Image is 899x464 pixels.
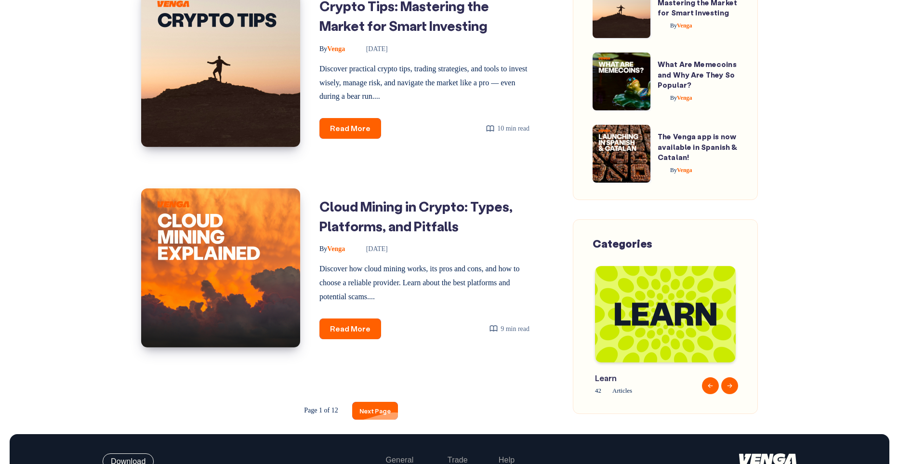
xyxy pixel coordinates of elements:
[319,62,529,104] p: Discover practical crypto tips, trading strategies, and tools to invest wisely, manage risk, and ...
[353,245,388,252] time: [DATE]
[670,94,692,101] span: Venga
[670,22,677,29] span: By
[486,122,529,134] div: 10 min read
[658,167,692,173] a: ByVenga
[319,45,345,53] span: Venga
[658,132,737,162] a: The Venga app is now available in Spanish & Catalan!
[319,245,327,252] span: By
[702,377,719,394] button: Previous
[595,372,684,384] span: Learn
[658,94,692,101] a: ByVenga
[319,45,327,53] span: By
[670,167,677,173] span: By
[658,22,692,29] a: ByVenga
[721,377,738,394] button: Next
[595,385,684,396] span: 42 Articles
[595,266,736,362] img: Blog-Tag-Cover---Learn.png
[319,318,381,339] a: Read More
[319,198,513,235] a: Cloud Mining in Crypto: Types, Platforms, and Pitfalls
[352,402,398,420] a: Next Page
[319,118,381,139] a: Read More
[297,402,345,419] span: Page 1 of 12
[353,45,388,53] time: [DATE]
[670,22,692,29] span: Venga
[319,45,347,53] a: ByVenga
[658,59,737,90] a: What Are Memecoins and Why Are They So Popular?
[593,237,652,251] span: Categories
[670,167,692,173] span: Venga
[319,262,529,304] p: Discover how cloud mining works, its pros and cons, and how to choose a reliable provider. Learn ...
[489,323,529,335] div: 9 min read
[141,188,300,347] img: Image of: Cloud Mining in Crypto: Types, Platforms, and Pitfalls
[319,245,345,252] span: Venga
[319,245,347,252] a: ByVenga
[670,94,677,101] span: By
